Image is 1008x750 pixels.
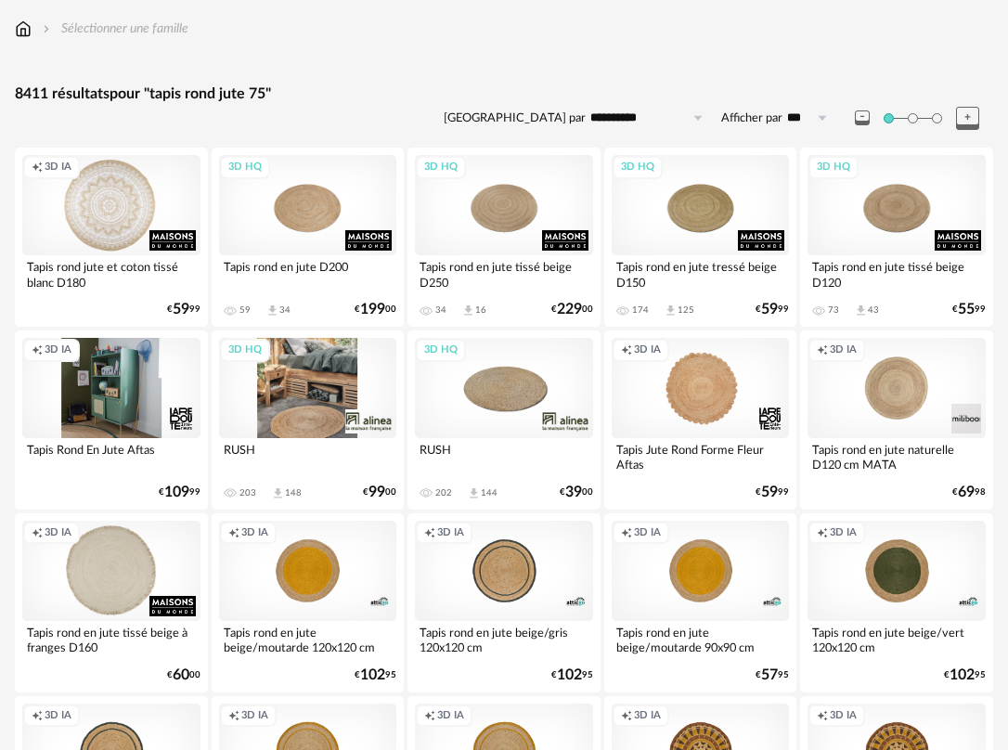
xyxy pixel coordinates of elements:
div: € 99 [167,304,200,316]
span: Creation icon [32,161,43,175]
a: 3D HQ Tapis rond en jute tressé beige D150 174 Download icon 125 €5999 [604,148,797,327]
div: € 99 [952,304,986,316]
span: pour "tapis rond jute 75" [110,86,271,101]
div: RUSH [415,438,593,475]
a: Creation icon 3D IA Tapis rond en jute tissé beige à franges D160 €6000 [15,513,208,692]
div: 3D HQ [220,156,270,179]
span: Download icon [461,304,475,317]
div: 3D HQ [808,156,859,179]
span: Download icon [271,486,285,500]
div: € 95 [551,669,593,681]
a: 3D HQ Tapis rond en jute tissé beige D120 73 Download icon 43 €5599 [800,148,993,327]
img: svg+xml;base64,PHN2ZyB3aWR0aD0iMTYiIGhlaWdodD0iMTciIHZpZXdCb3g9IjAgMCAxNiAxNyIgZmlsbD0ibm9uZSIgeG... [15,19,32,38]
div: 3D HQ [613,156,663,179]
span: 3D IA [437,709,464,723]
span: 55 [958,304,975,316]
div: € 00 [363,486,396,498]
span: 60 [173,669,189,681]
div: 144 [481,487,498,498]
div: € 95 [944,669,986,681]
span: Download icon [265,304,279,317]
span: 3D IA [830,343,857,357]
div: Tapis rond en jute beige/gris 120x120 cm [415,621,593,658]
span: 59 [761,486,778,498]
div: 202 [435,487,452,498]
div: 8411 résultats [15,84,993,104]
div: 16 [475,304,486,316]
div: Tapis rond en jute beige/vert 120x120 cm [808,621,986,658]
span: Download icon [664,304,678,317]
div: 3D HQ [220,339,270,362]
div: 125 [678,304,694,316]
span: 3D IA [45,526,71,540]
div: € 99 [756,304,789,316]
div: € 99 [159,486,200,498]
span: 3D IA [634,343,661,357]
span: Creation icon [621,709,632,723]
label: [GEOGRAPHIC_DATA] par [444,110,586,126]
span: 102 [557,669,582,681]
a: Creation icon 3D IA Tapis rond jute et coton tissé blanc D180 €5999 [15,148,208,327]
span: 229 [557,304,582,316]
div: 174 [632,304,649,316]
img: svg+xml;base64,PHN2ZyB3aWR0aD0iMTYiIGhlaWdodD0iMTYiIHZpZXdCb3g9IjAgMCAxNiAxNiIgZmlsbD0ibm9uZSIgeG... [39,19,54,38]
div: 73 [828,304,839,316]
a: Creation icon 3D IA Tapis Rond En Jute Aftas €10999 [15,330,208,510]
span: 39 [565,486,582,498]
span: Creation icon [817,709,828,723]
div: € 00 [560,486,593,498]
span: 59 [761,304,778,316]
span: Creation icon [621,526,632,540]
div: Tapis rond en jute tressé beige D150 [612,255,790,292]
div: € 00 [551,304,593,316]
span: 57 [761,669,778,681]
span: Creation icon [228,526,239,540]
span: 3D IA [45,343,71,357]
div: Sélectionner une famille [39,19,188,38]
div: 34 [279,304,291,316]
div: 34 [435,304,446,316]
a: 3D HQ Tapis rond en jute D200 59 Download icon 34 €19900 [212,148,405,327]
span: Creation icon [621,343,632,357]
span: 3D IA [241,709,268,723]
div: 3D HQ [416,156,466,179]
span: Creation icon [424,709,435,723]
div: 43 [868,304,879,316]
span: 102 [950,669,975,681]
span: 3D IA [634,526,661,540]
div: Tapis rond en jute tissé beige à franges D160 [22,621,200,658]
span: Download icon [854,304,868,317]
span: 69 [958,486,975,498]
div: € 00 [355,304,396,316]
span: 3D IA [830,526,857,540]
div: Tapis rond en jute tissé beige D250 [415,255,593,292]
span: 3D IA [634,709,661,723]
div: Tapis rond en jute D200 [219,255,397,292]
span: Creation icon [32,343,43,357]
span: Creation icon [228,709,239,723]
span: 99 [368,486,385,498]
span: 3D IA [45,161,71,175]
span: Creation icon [32,709,43,723]
a: Creation icon 3D IA Tapis rond en jute beige/moutarde 90x90 cm €5795 [604,513,797,692]
a: 3D HQ RUSH 202 Download icon 144 €3900 [407,330,601,510]
span: 109 [164,486,189,498]
span: 199 [360,304,385,316]
a: Creation icon 3D IA Tapis rond en jute naturelle D120 cm MATA €6998 [800,330,993,510]
div: Tapis Jute Rond Forme Fleur Aftas [612,438,790,475]
div: 3D HQ [416,339,466,362]
div: € 99 [756,486,789,498]
div: Tapis rond en jute naturelle D120 cm MATA [808,438,986,475]
div: Tapis rond en jute tissé beige D120 [808,255,986,292]
div: Tapis rond jute et coton tissé blanc D180 [22,255,200,292]
div: 148 [285,487,302,498]
span: 3D IA [241,526,268,540]
div: Tapis Rond En Jute Aftas [22,438,200,475]
div: € 95 [756,669,789,681]
label: Afficher par [721,110,782,126]
span: 3D IA [437,526,464,540]
span: Creation icon [32,526,43,540]
div: Tapis rond en jute beige/moutarde 90x90 cm [612,621,790,658]
span: 102 [360,669,385,681]
span: 59 [173,304,189,316]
